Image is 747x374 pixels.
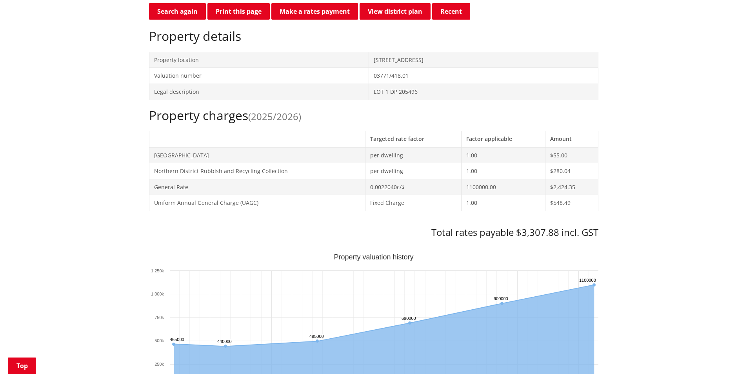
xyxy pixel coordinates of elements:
[462,131,545,147] th: Factor applicable
[149,84,369,100] td: Legal description
[462,163,545,179] td: 1.00
[154,315,164,320] text: 750k
[217,339,232,344] text: 440000
[592,283,595,286] path: Sunday, Jun 30, 12:00, 1,100,000. Capital Value.
[462,195,545,211] td: 1.00
[151,292,164,296] text: 1 000k
[402,316,416,321] text: 690000
[149,179,365,195] td: General Rate
[369,84,598,100] td: LOT 1 DP 205496
[545,195,598,211] td: $548.49
[271,3,358,20] a: Make a rates payment
[334,253,413,261] text: Property valuation history
[462,147,545,163] td: 1.00
[365,131,462,147] th: Targeted rate factor
[500,302,503,305] path: Wednesday, Jun 30, 12:00, 900,000. Capital Value.
[365,195,462,211] td: Fixed Charge
[711,341,739,369] iframe: Messenger Launcher
[149,147,365,163] td: [GEOGRAPHIC_DATA]
[369,52,598,68] td: [STREET_ADDRESS]
[172,343,175,346] path: Wednesday, Oct 27, 11:00, 465,000. Capital Value.
[154,362,164,367] text: 250k
[248,110,301,123] span: (2025/2026)
[149,227,598,238] h3: Total rates payable $3,307.88 incl. GST
[149,163,365,179] td: Northern District Rubbish and Recycling Collection
[149,52,369,68] td: Property location
[494,296,508,301] text: 900000
[316,339,319,343] path: Tuesday, Jun 30, 12:00, 495,000. Capital Value.
[149,3,206,20] a: Search again
[408,321,411,325] path: Saturday, Jun 30, 12:00, 690,000. Capital Value.
[545,163,598,179] td: $280.04
[149,195,365,211] td: Uniform Annual General Charge (UAGC)
[154,338,164,343] text: 500k
[170,337,184,342] text: 465000
[149,108,598,123] h2: Property charges
[432,3,470,20] button: Recent
[309,334,324,339] text: 495000
[369,68,598,84] td: 03771/418.01
[545,131,598,147] th: Amount
[149,29,598,44] h2: Property details
[151,268,164,273] text: 1 250k
[579,278,596,283] text: 1100000
[224,345,227,348] path: Saturday, Jun 30, 12:00, 440,000. Capital Value.
[207,3,270,20] button: Print this page
[545,179,598,195] td: $2,424.35
[149,68,369,84] td: Valuation number
[545,147,598,163] td: $55.00
[365,179,462,195] td: 0.0022040c/$
[365,147,462,163] td: per dwelling
[8,358,36,374] a: Top
[365,163,462,179] td: per dwelling
[462,179,545,195] td: 1100000.00
[360,3,431,20] a: View district plan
